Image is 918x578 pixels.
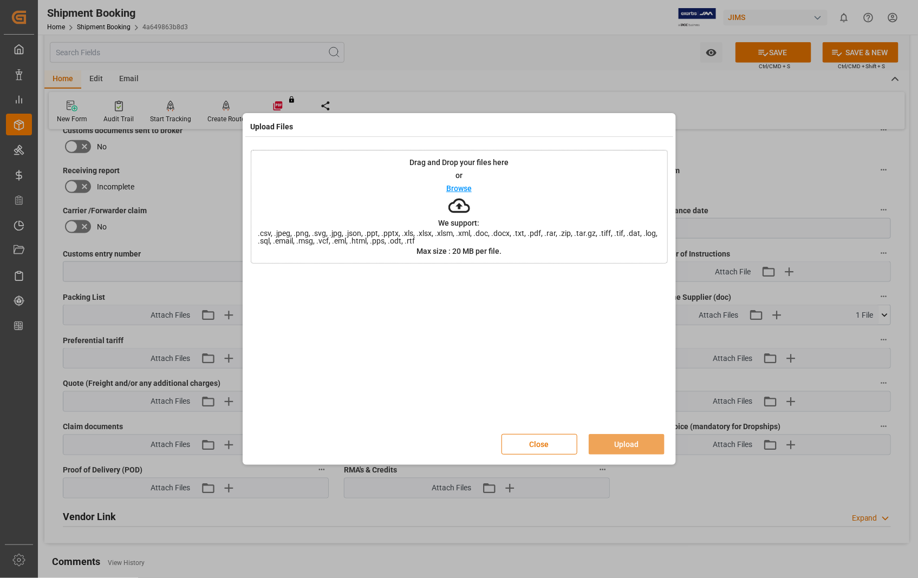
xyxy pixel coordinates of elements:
p: We support: [439,219,480,227]
p: Drag and Drop your files here [409,159,509,166]
p: Browse [446,185,472,192]
button: Close [502,434,577,455]
p: Max size : 20 MB per file. [416,247,502,255]
button: Upload [589,434,665,455]
p: or [455,172,463,179]
div: Drag and Drop your files hereorBrowseWe support:.csv, .jpeg, .png, .svg, .jpg, .json, .ppt, .pptx... [251,150,668,264]
span: .csv, .jpeg, .png, .svg, .jpg, .json, .ppt, .pptx, .xls, .xlsx, .xlsm, .xml, .doc, .docx, .txt, .... [251,229,667,245]
h4: Upload Files [251,121,294,133]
